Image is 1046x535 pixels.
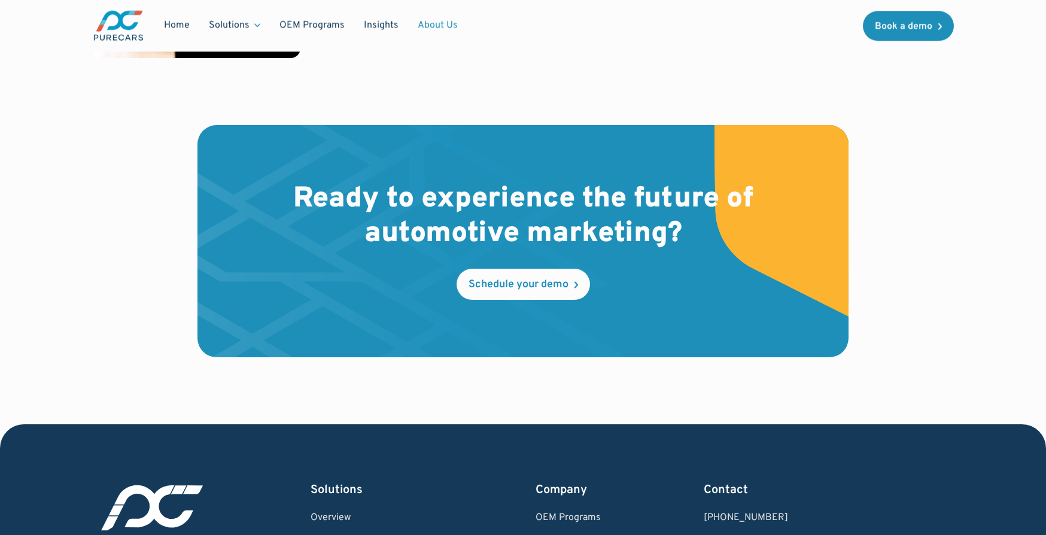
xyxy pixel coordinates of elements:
div: Solutions [209,19,250,32]
a: OEM Programs [270,14,354,37]
div: Solutions [199,14,270,37]
a: OEM Programs [536,513,601,524]
a: Schedule your demo [457,269,590,300]
a: Home [154,14,199,37]
div: Company [536,482,601,498]
div: Contact [704,482,899,498]
a: Insights [354,14,408,37]
div: Book a demo [875,22,932,31]
div: [PHONE_NUMBER] [704,513,899,524]
a: main [92,9,145,42]
div: Schedule your demo [469,279,568,290]
h2: Ready to experience the future of automotive marketing? [274,183,772,251]
div: Solutions [311,482,433,498]
a: About Us [408,14,467,37]
a: Book a demo [863,11,954,41]
a: Overview [311,513,433,524]
img: purecars logo [92,9,145,42]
